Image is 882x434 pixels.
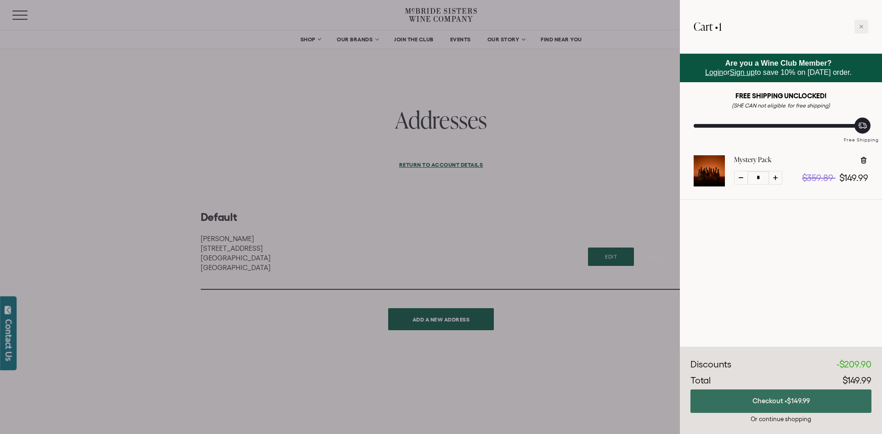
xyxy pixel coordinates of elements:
[690,358,731,372] div: Discounts
[839,359,871,369] span: $209.90
[802,173,833,183] span: $359.89
[787,397,810,405] span: $149.99
[690,389,871,413] button: Checkout •$149.99
[694,14,722,39] h2: Cart •
[730,68,755,76] a: Sign up
[734,155,771,164] a: Mystery Pack
[705,68,723,76] a: Login
[718,19,722,34] span: 1
[842,375,871,385] span: $149.99
[837,358,871,372] div: -
[725,59,832,67] strong: Are you a Wine Club Member?
[690,374,711,388] div: Total
[735,92,826,100] strong: FREE SHIPPING UNCLOCKED!
[732,102,830,108] em: (SHE CAN not eligible for free shipping)
[694,178,725,188] a: Mystery Pack
[705,59,852,76] span: or to save 10% on [DATE] order.
[839,173,868,183] span: $149.99
[841,128,882,144] div: Free Shipping
[690,415,871,423] div: Or continue shopping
